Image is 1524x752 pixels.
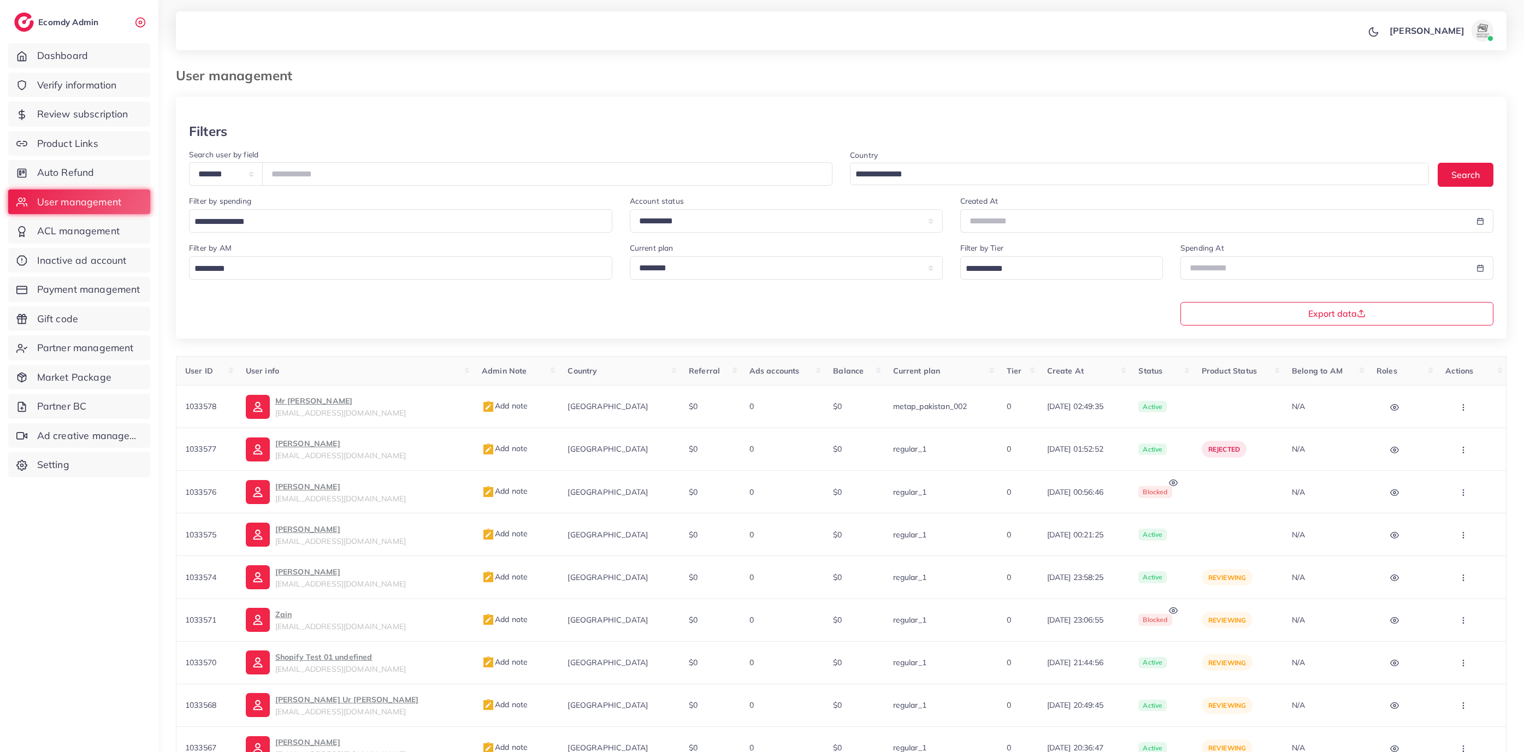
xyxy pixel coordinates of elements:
[482,742,528,752] span: Add note
[689,366,720,376] span: Referral
[630,242,674,253] label: Current plan
[482,486,528,496] span: Add note
[689,700,698,710] span: $0
[833,700,842,710] span: $0
[246,395,270,419] img: ic-user-info.36bf1079.svg
[893,615,926,625] span: regular_1
[275,536,406,546] span: [EMAIL_ADDRESS][DOMAIN_NAME]
[749,572,754,582] span: 0
[1292,530,1305,540] span: N/A
[37,253,127,268] span: Inactive ad account
[749,366,800,376] span: Ads accounts
[1138,700,1167,712] span: active
[38,17,101,27] h2: Ecomdy Admin
[37,107,128,121] span: Review subscription
[1138,614,1172,626] span: blocked
[8,190,150,215] a: User management
[185,530,216,540] span: 1033575
[689,658,698,667] span: $0
[8,102,150,127] a: Review subscription
[960,242,1003,253] label: Filter by Tier
[833,444,842,454] span: $0
[8,306,150,331] a: Gift code
[275,394,406,407] p: Mr [PERSON_NAME]
[189,209,612,233] div: Search for option
[1007,572,1011,582] span: 0
[37,370,111,384] span: Market Package
[568,658,648,667] span: [GEOGRAPHIC_DATA]
[1047,657,1121,668] span: [DATE] 21:44:56
[482,614,528,624] span: Add note
[275,707,406,717] span: [EMAIL_ADDRESS][DOMAIN_NAME]
[1047,572,1121,583] span: [DATE] 23:58:25
[14,13,101,32] a: logoEcomdy Admin
[37,429,142,443] span: Ad creative management
[246,565,464,589] a: [PERSON_NAME][EMAIL_ADDRESS][DOMAIN_NAME]
[1377,366,1397,376] span: Roles
[246,523,270,547] img: ic-user-info.36bf1079.svg
[1138,401,1167,413] span: active
[893,572,926,582] span: regular_1
[833,658,842,667] span: $0
[1308,309,1366,318] span: Export data
[37,341,134,355] span: Partner management
[275,408,406,418] span: [EMAIL_ADDRESS][DOMAIN_NAME]
[850,150,878,161] label: Country
[689,487,698,497] span: $0
[8,394,150,419] a: Partner BC
[833,487,842,497] span: $0
[1292,572,1305,582] span: N/A
[246,480,270,504] img: ic-user-info.36bf1079.svg
[482,400,495,413] img: admin_note.cdd0b510.svg
[37,137,98,151] span: Product Links
[482,528,495,541] img: admin_note.cdd0b510.svg
[749,700,754,710] span: 0
[893,700,926,710] span: regular_1
[689,572,698,582] span: $0
[749,530,754,540] span: 0
[1390,24,1464,37] p: [PERSON_NAME]
[568,615,648,625] span: [GEOGRAPHIC_DATA]
[176,68,301,84] h3: User management
[482,401,528,411] span: Add note
[1047,614,1121,625] span: [DATE] 23:06:55
[1472,20,1493,42] img: avatar
[960,196,999,206] label: Created At
[482,700,528,709] span: Add note
[1138,529,1167,541] span: active
[1007,658,1011,667] span: 0
[1007,700,1011,710] span: 0
[246,608,464,632] a: Zain[EMAIL_ADDRESS][DOMAIN_NAME]
[749,401,754,411] span: 0
[689,401,698,411] span: $0
[1208,616,1246,624] span: reviewing
[1292,487,1305,497] span: N/A
[37,78,117,92] span: Verify information
[568,444,648,454] span: [GEOGRAPHIC_DATA]
[1180,302,1493,325] button: Export data
[185,444,216,454] span: 1033577
[1007,487,1011,497] span: 0
[1292,444,1305,454] span: N/A
[275,650,406,664] p: Shopify Test 01 undefined
[37,399,87,413] span: Partner BC
[893,401,967,411] span: metap_pakistan_002
[275,451,406,460] span: [EMAIL_ADDRESS][DOMAIN_NAME]
[37,458,69,472] span: Setting
[8,423,150,448] a: Ad creative management
[8,218,150,244] a: ACL management
[1138,443,1167,455] span: active
[749,615,754,625] span: 0
[482,443,495,456] img: admin_note.cdd0b510.svg
[568,700,648,710] span: [GEOGRAPHIC_DATA]
[1292,615,1305,625] span: N/A
[275,494,406,504] span: [EMAIL_ADDRESS][DOMAIN_NAME]
[189,196,251,206] label: Filter by spending
[185,572,216,582] span: 1033574
[1208,744,1246,752] span: reviewing
[8,452,150,477] a: Setting
[1208,701,1246,709] span: reviewing
[1438,163,1493,186] button: Search
[833,530,842,540] span: $0
[37,282,140,297] span: Payment management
